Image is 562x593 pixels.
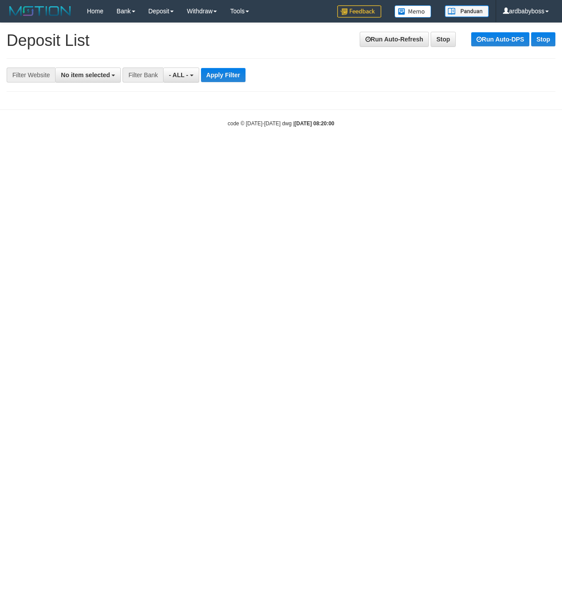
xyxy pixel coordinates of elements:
[123,68,163,83] div: Filter Bank
[228,120,335,127] small: code © [DATE]-[DATE] dwg |
[294,120,334,127] strong: [DATE] 08:20:00
[61,71,110,79] span: No item selected
[201,68,246,82] button: Apply Filter
[169,71,188,79] span: - ALL -
[7,32,555,49] h1: Deposit List
[395,5,432,18] img: Button%20Memo.svg
[7,68,55,83] div: Filter Website
[163,68,199,83] button: - ALL -
[337,5,381,18] img: Feedback.jpg
[360,32,429,47] a: Run Auto-Refresh
[55,68,121,83] button: No item selected
[445,5,489,17] img: panduan.png
[471,32,529,46] a: Run Auto-DPS
[431,32,456,47] a: Stop
[531,32,555,46] a: Stop
[7,4,74,18] img: MOTION_logo.png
